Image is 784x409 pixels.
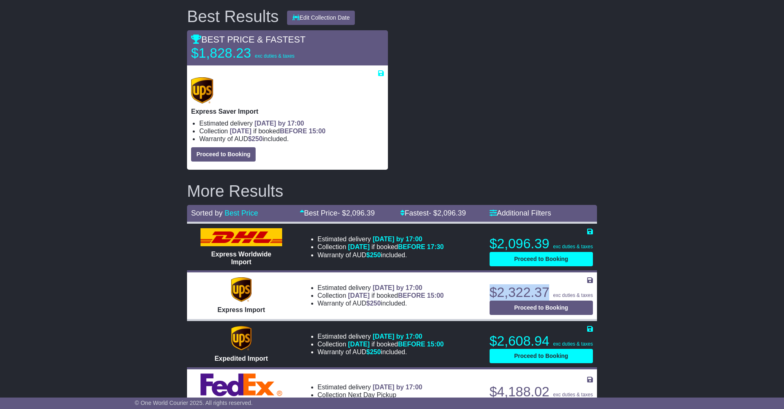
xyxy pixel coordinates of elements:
[490,301,593,315] button: Proceed to Booking
[346,209,375,217] span: 2,096.39
[348,391,396,398] span: Next Day Pickup
[490,236,593,252] p: $2,096.39
[191,34,305,45] span: BEST PRICE & FASTEST
[373,333,423,340] span: [DATE] by 17:00
[437,209,466,217] span: 2,096.39
[373,284,423,291] span: [DATE] by 17:00
[318,284,444,292] li: Estimated delivery
[318,299,444,307] li: Warranty of AUD included.
[191,77,213,103] img: UPS (new): Express Saver Import
[348,243,443,250] span: if booked
[318,243,444,251] li: Collection
[366,300,381,307] span: $
[230,128,325,135] span: if booked
[398,292,425,299] span: BEFORE
[427,341,444,348] span: 15:00
[553,292,593,298] span: exc duties & taxes
[318,340,444,348] li: Collection
[318,235,444,243] li: Estimated delivery
[553,392,593,398] span: exc duties & taxes
[398,243,425,250] span: BEFORE
[400,209,466,217] a: Fastest- $2,096.39
[490,384,593,400] p: $4,188.02
[370,300,381,307] span: 250
[183,7,283,25] div: Best Results
[338,209,375,217] span: - $
[366,252,381,258] span: $
[318,251,444,259] li: Warranty of AUD included.
[366,348,381,355] span: $
[309,128,325,135] span: 15:00
[199,127,384,135] li: Collection
[287,11,355,25] button: Edit Collection Date
[348,292,370,299] span: [DATE]
[373,236,423,243] span: [DATE] by 17:00
[429,209,466,217] span: - $
[248,135,263,142] span: $
[280,128,307,135] span: BEFORE
[427,292,444,299] span: 15:00
[373,384,423,391] span: [DATE] by 17:00
[211,251,271,265] span: Express Worldwide Import
[348,292,443,299] span: if booked
[231,326,252,351] img: UPS (new): Expedited Import
[427,243,444,250] span: 17:30
[191,108,384,115] p: Express Saver Import
[490,252,593,266] button: Proceed to Booking
[218,306,265,313] span: Express Import
[230,128,252,135] span: [DATE]
[318,383,423,391] li: Estimated delivery
[254,120,304,127] span: [DATE] by 17:00
[252,135,263,142] span: 250
[187,182,597,200] h2: More Results
[553,244,593,249] span: exc duties & taxes
[200,228,282,246] img: DHL: Express Worldwide Import
[300,209,375,217] a: Best Price- $2,096.39
[490,349,593,363] button: Proceed to Booking
[490,284,593,301] p: $2,322.37
[200,373,282,396] img: FedEx Express: International Priority Import
[398,341,425,348] span: BEFORE
[225,209,258,217] a: Best Price
[318,391,423,399] li: Collection
[318,292,444,299] li: Collection
[370,348,381,355] span: 250
[199,135,384,143] li: Warranty of AUD included.
[191,45,294,61] p: $1,828.23
[231,277,252,302] img: UPS (new): Express Import
[370,252,381,258] span: 250
[490,209,551,217] a: Additional Filters
[348,341,370,348] span: [DATE]
[348,243,370,250] span: [DATE]
[191,147,256,162] button: Proceed to Booking
[199,119,384,127] li: Estimated delivery
[135,400,253,406] span: © One World Courier 2025. All rights reserved.
[490,333,593,349] p: $2,608.94
[348,341,443,348] span: if booked
[214,355,268,362] span: Expedited Import
[191,209,223,217] span: Sorted by
[255,53,294,59] span: exc duties & taxes
[318,333,444,340] li: Estimated delivery
[553,341,593,347] span: exc duties & taxes
[318,348,444,356] li: Warranty of AUD included.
